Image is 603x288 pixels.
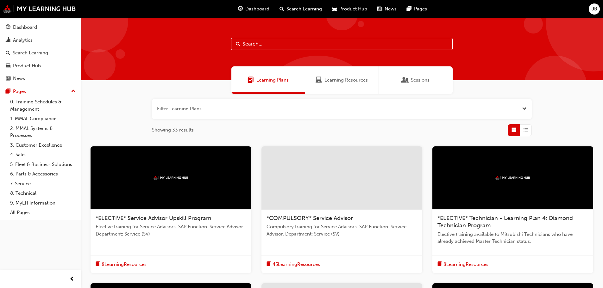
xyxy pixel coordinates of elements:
button: book-icon45LearningResources [267,260,320,268]
span: 8 Learning Resources [102,261,147,268]
a: 1. MMAL Compliance [8,114,78,124]
span: Learning Resources [324,77,368,84]
span: car-icon [6,63,10,69]
span: List [524,126,528,134]
span: news-icon [6,76,10,82]
span: 8 Learning Resources [443,261,488,268]
div: Dashboard [13,24,37,31]
a: 2. MMAL Systems & Processes [8,124,78,140]
a: Analytics [3,34,78,46]
button: DashboardAnalyticsSearch LearningProduct HubNews [3,20,78,86]
a: *COMPULSORY* Service AdvisorCompulsory training for Service Advisors. SAP Function: Service Advis... [261,146,422,273]
a: pages-iconPages [402,3,432,15]
img: mmal [154,176,188,180]
span: search-icon [280,5,284,13]
div: Pages [13,88,26,95]
button: Open the filter [522,105,527,113]
span: 45 Learning Resources [273,261,320,268]
button: Pages [3,86,78,97]
a: mmal*ELECTIVE* Service Advisor Upskill ProgramElective training for Service Advisors. SAP Functio... [91,146,251,273]
span: Sessions [402,77,408,84]
a: mmal*ELECTIVE* Technician - Learning Plan 4: Diamond Technician ProgramElective training availabl... [432,146,593,273]
a: News [3,73,78,84]
span: Search Learning [286,5,322,13]
span: chart-icon [6,38,10,43]
span: Sessions [411,77,430,84]
span: book-icon [96,260,100,268]
a: Learning ResourcesLearning Resources [305,66,379,94]
span: pages-icon [407,5,411,13]
a: 7. Service [8,179,78,189]
a: 4. Sales [8,150,78,160]
a: guage-iconDashboard [233,3,274,15]
img: mmal [3,5,76,13]
img: mmal [495,176,530,180]
a: car-iconProduct Hub [327,3,372,15]
span: Product Hub [339,5,367,13]
div: Analytics [13,37,33,44]
span: *COMPULSORY* Service Advisor [267,215,353,222]
a: Dashboard [3,21,78,33]
a: 5. Fleet & Business Solutions [8,160,78,169]
span: Learning Plans [256,77,289,84]
span: JB [592,5,597,13]
span: Showing 33 results [152,126,194,134]
span: guage-icon [238,5,243,13]
span: news-icon [377,5,382,13]
a: Search Learning [3,47,78,59]
div: Search Learning [13,49,48,57]
span: pages-icon [6,89,10,95]
span: book-icon [437,260,442,268]
span: Elective training for Service Advisors. SAP Function: Service Advisor. Department: Service (SV) [96,223,246,237]
span: up-icon [71,87,76,95]
a: 0. Training Schedules & Management [8,97,78,114]
div: Product Hub [13,62,41,70]
button: JB [589,3,600,15]
a: 8. Technical [8,188,78,198]
span: *ELECTIVE* Service Advisor Upskill Program [96,215,211,222]
span: search-icon [6,50,10,56]
a: news-iconNews [372,3,402,15]
span: Compulsory training for Service Advisors. SAP Function: Service Advisor. Department: Service (SV) [267,223,417,237]
span: Dashboard [245,5,269,13]
span: News [385,5,397,13]
a: All Pages [8,208,78,218]
span: Elective training available to Mitsubishi Technicians who have already achieved Master Technician... [437,231,588,245]
span: Learning Plans [248,77,254,84]
span: Pages [414,5,427,13]
a: SessionsSessions [379,66,453,94]
a: 3. Customer Excellence [8,140,78,150]
span: prev-icon [70,275,74,283]
span: Search [236,40,240,48]
a: search-iconSearch Learning [274,3,327,15]
a: 9. MyLH Information [8,198,78,208]
span: Learning Resources [316,77,322,84]
span: *ELECTIVE* Technician - Learning Plan 4: Diamond Technician Program [437,215,573,229]
input: Search... [231,38,453,50]
span: guage-icon [6,25,10,30]
button: book-icon8LearningResources [437,260,488,268]
a: 6. Parts & Accessories [8,169,78,179]
button: book-icon8LearningResources [96,260,147,268]
span: car-icon [332,5,337,13]
a: Learning PlansLearning Plans [231,66,305,94]
span: book-icon [267,260,271,268]
a: Product Hub [3,60,78,72]
div: News [13,75,25,82]
span: Grid [512,126,516,134]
